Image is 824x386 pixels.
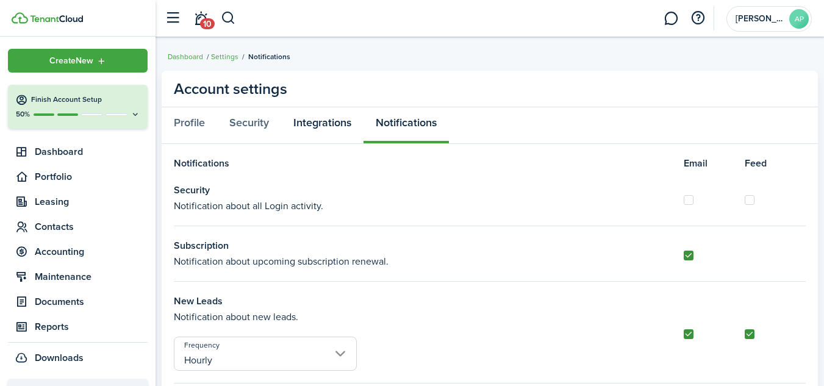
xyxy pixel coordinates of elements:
span: Contacts [35,220,148,234]
a: Integrations [281,107,364,144]
span: Dashboard [35,145,148,159]
img: TenantCloud [30,15,83,23]
p: Notification about new leads. [174,310,504,324]
span: 10 [200,18,215,29]
span: Create New [49,57,93,65]
p: Notification about upcoming subscription renewal. [174,254,536,269]
button: Open menu [8,49,148,73]
a: Settings [211,51,238,62]
a: Reports [8,316,148,338]
h4: Finish Account Setup [31,95,140,105]
span: Downloads [35,351,84,365]
input: Select frequency [174,337,357,371]
button: Open resource center [687,8,708,29]
button: Finish Account Setup50% [8,85,148,129]
avatar-text: AP [789,9,809,29]
a: Security [217,107,281,144]
h3: Subscription [174,238,536,253]
span: Email [684,156,745,171]
span: Reports [35,320,148,334]
p: Notification about all Login activity. [174,199,504,213]
h3: Notifications [174,156,229,171]
span: Notifications [248,51,290,62]
p: 50% [15,109,30,120]
span: Leasing [35,195,148,209]
panel-main-title: Account settings [174,77,287,101]
h3: Security [174,183,504,198]
span: Portfolio [35,170,148,184]
a: Notifications [189,3,212,34]
button: Search [221,8,236,29]
img: TenantCloud [12,12,28,24]
h3: New Leads [174,294,504,309]
a: Dashboard [168,51,203,62]
span: Accounting [35,245,148,259]
a: Messaging [659,3,682,34]
span: Feed [745,156,806,171]
button: Open sidebar [161,7,184,30]
span: Documents [35,295,148,309]
a: Profile [162,107,217,144]
span: Amitha Partners [736,15,784,23]
span: Maintenance [35,270,148,284]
